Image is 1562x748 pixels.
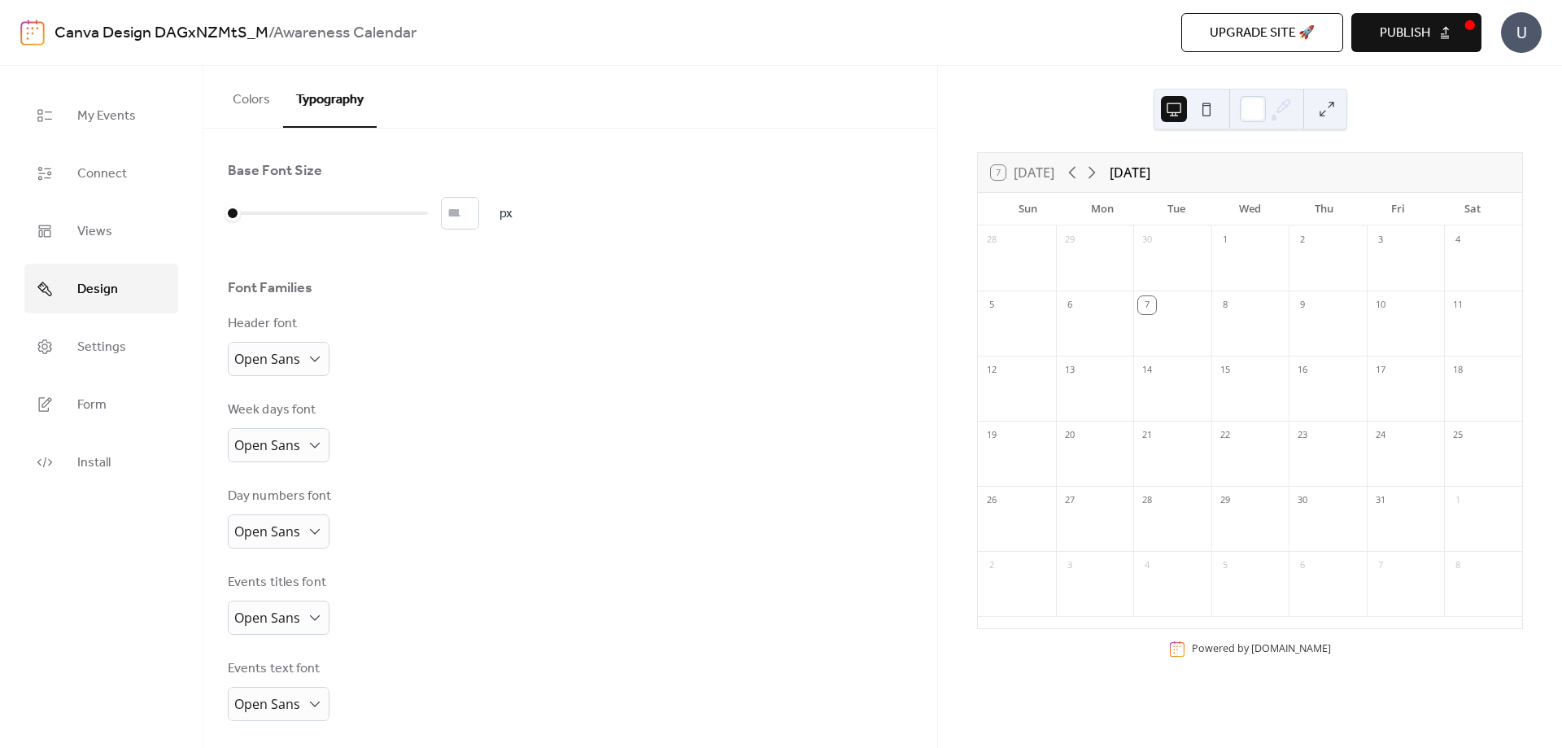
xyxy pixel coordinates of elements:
span: Connect [77,161,127,186]
div: 2 [983,557,1001,575]
span: Upgrade site 🚀 [1210,24,1315,43]
div: 29 [1061,231,1079,249]
span: Views [77,219,112,244]
div: 2 [1294,231,1311,249]
div: 5 [1216,557,1234,575]
div: 5 [983,296,1001,314]
div: 23 [1294,426,1311,444]
div: 14 [1138,361,1156,379]
div: 6 [1061,296,1079,314]
div: 31 [1372,492,1390,510]
span: Open Sans [234,350,300,368]
span: Publish [1380,24,1430,43]
div: [DATE] [1110,163,1150,182]
a: My Events [24,90,178,140]
div: Powered by [1192,641,1331,655]
a: [DOMAIN_NAME] [1251,641,1331,655]
a: Settings [24,322,178,371]
div: 7 [1372,557,1390,575]
div: 30 [1294,492,1311,510]
div: Wed [1213,193,1287,225]
div: Tue [1139,193,1213,225]
div: 22 [1216,426,1234,444]
div: 3 [1372,231,1390,249]
button: Publish [1351,13,1481,52]
button: Typography [283,66,377,128]
div: 30 [1138,231,1156,249]
span: Open Sans [234,695,300,713]
a: Canva Design DAGxNZMtS_M [55,18,268,49]
div: 3 [1061,557,1079,575]
div: 21 [1138,426,1156,444]
div: Thu [1287,193,1361,225]
div: Events titles font [228,573,326,593]
div: 16 [1294,361,1311,379]
span: Open Sans [234,436,300,454]
a: Form [24,379,178,429]
b: / [268,18,273,49]
button: Colors [220,66,283,126]
div: Fri [1361,193,1435,225]
div: 28 [983,231,1001,249]
button: Upgrade site 🚀 [1181,13,1343,52]
div: Day numbers font [228,487,332,506]
div: 17 [1372,361,1390,379]
div: 8 [1449,557,1467,575]
div: 26 [983,492,1001,510]
div: 1 [1216,231,1234,249]
div: 13 [1061,361,1079,379]
div: Sun [991,193,1065,225]
div: 4 [1449,231,1467,249]
div: 12 [983,361,1001,379]
div: 27 [1061,492,1079,510]
span: Open Sans [234,523,300,540]
a: Design [24,264,178,313]
span: Design [77,277,118,302]
div: 29 [1216,492,1234,510]
span: Open Sans [234,609,300,627]
div: 10 [1372,296,1390,314]
div: Base Font Size [228,161,322,181]
div: 24 [1372,426,1390,444]
div: Week days font [228,400,326,420]
a: Connect [24,148,178,198]
div: 28 [1138,492,1156,510]
span: Install [77,450,111,475]
div: 18 [1449,361,1467,379]
div: Mon [1065,193,1139,225]
div: 20 [1061,426,1079,444]
div: Header font [228,314,326,334]
div: 6 [1294,557,1311,575]
span: Form [77,392,107,418]
img: logo [20,20,45,46]
b: Awareness Calendar [273,18,417,49]
div: 9 [1294,296,1311,314]
span: Settings [77,335,126,360]
div: 7 [1138,296,1156,314]
div: 4 [1138,557,1156,575]
div: U [1501,12,1542,53]
div: 19 [983,426,1001,444]
a: Views [24,206,178,256]
div: Sat [1435,193,1509,225]
span: px [500,204,513,224]
div: Events text font [228,659,326,679]
div: Font Families [228,278,312,298]
span: My Events [77,103,136,129]
div: 1 [1449,492,1467,510]
div: 15 [1216,361,1234,379]
div: 11 [1449,296,1467,314]
div: 25 [1449,426,1467,444]
div: 8 [1216,296,1234,314]
a: Install [24,437,178,487]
